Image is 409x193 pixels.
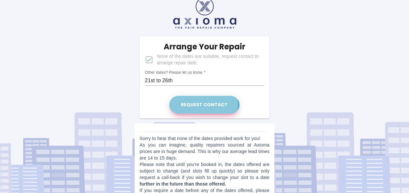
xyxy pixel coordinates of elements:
[157,53,259,66] span: None of the dates are suitable, request contact to arrange repair date.
[145,70,205,75] label: Other dates? Please let us know.
[169,96,239,114] button: Request contact
[164,42,245,52] h5: Arrange Your Repair
[140,181,226,187] b: further in the future than those offered.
